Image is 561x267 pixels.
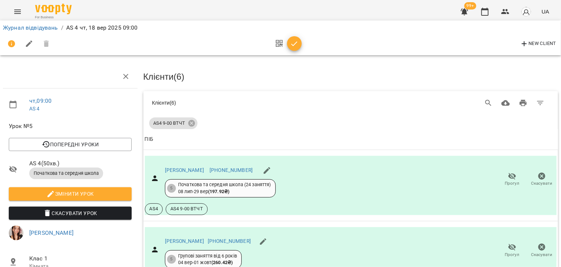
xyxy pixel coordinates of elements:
[35,4,72,14] img: Voopty Logo
[165,167,204,173] a: [PERSON_NAME]
[167,255,176,264] div: 5
[178,253,237,266] div: Групові заняття від 6 років 04 вер - 01 жовт
[532,94,549,112] button: Фільтр
[505,252,520,258] span: Прогул
[3,24,58,31] a: Журнал відвідувань
[143,72,558,82] h3: Клієнти ( 6 )
[531,180,553,187] span: Скасувати
[480,94,497,112] button: Search
[208,189,229,194] b: ( 197.92 ₴ )
[539,5,552,18] button: UA
[15,209,126,218] span: Скасувати Урок
[211,260,233,265] b: ( 260.42 ₴ )
[515,94,532,112] button: Друк
[15,140,126,149] span: Попередні уроки
[518,38,558,50] button: New Client
[143,91,558,114] div: Table Toolbar
[152,99,328,106] div: Клієнти ( 6 )
[29,97,52,104] a: чт , 09:00
[464,2,477,10] span: 99+
[521,7,531,17] img: avatar_s.png
[505,180,520,187] span: Прогул
[3,23,558,32] nav: breadcrumb
[66,23,138,32] p: AS 4 чт, 18 вер 2025 09:00
[61,23,63,32] li: /
[29,159,132,168] span: AS 4 ( 50 хв. )
[210,167,253,173] a: [PHONE_NUMBER]
[497,169,527,190] button: Прогул
[149,120,190,127] span: AS4 9-00 ВТЧТ
[145,135,153,144] div: ПІБ
[542,8,549,15] span: UA
[166,206,207,212] span: AS4 9-00 ВТЧТ
[9,207,132,220] button: Скасувати Урок
[497,240,527,261] button: Прогул
[145,206,162,212] span: AS4
[527,240,557,261] button: Скасувати
[15,189,126,198] span: Змінити урок
[145,135,153,144] div: Sort
[29,106,40,112] a: AS 4
[165,238,204,244] a: [PERSON_NAME]
[520,40,556,48] span: New Client
[29,170,103,177] span: Початкова та середня школа
[145,135,557,144] span: ПІБ
[497,94,515,112] button: Завантажити CSV
[167,184,176,193] div: 5
[531,252,553,258] span: Скасувати
[149,117,197,129] div: AS4 9-00 ВТЧТ
[178,181,271,195] div: Початкова та середня школа (24 заняття) 08 лип - 29 вер
[9,187,132,200] button: Змінити урок
[9,3,26,20] button: Menu
[29,254,132,263] span: Клас 1
[35,15,72,20] span: For Business
[9,226,23,240] img: 408334d7942e00963585fb6a373534d2.jpg
[9,122,132,131] span: Урок №5
[208,238,251,244] a: [PHONE_NUMBER]
[527,169,557,190] button: Скасувати
[29,229,74,236] a: [PERSON_NAME]
[9,138,132,151] button: Попередні уроки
